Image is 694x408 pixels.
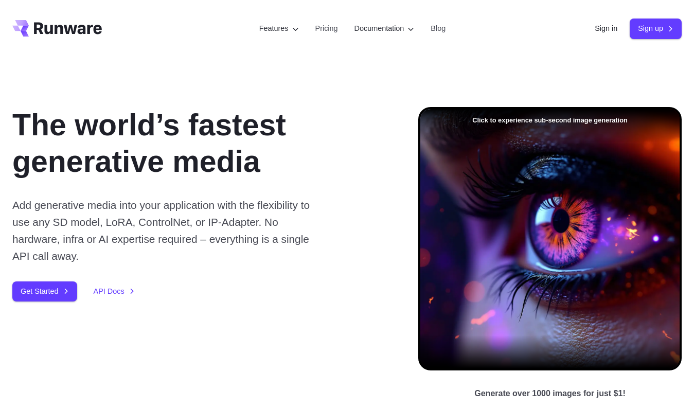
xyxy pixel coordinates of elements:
[315,23,338,34] a: Pricing
[259,23,299,34] label: Features
[630,19,682,39] a: Sign up
[431,23,446,34] a: Blog
[12,281,77,301] a: Get Started
[12,107,385,180] h1: The world’s fastest generative media
[12,197,311,265] p: Add generative media into your application with the flexibility to use any SD model, LoRA, Contro...
[595,23,617,34] a: Sign in
[12,20,102,37] a: Go to /
[354,23,415,34] label: Documentation
[474,387,625,400] p: Generate over 1000 images for just $1!
[94,286,135,297] a: API Docs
